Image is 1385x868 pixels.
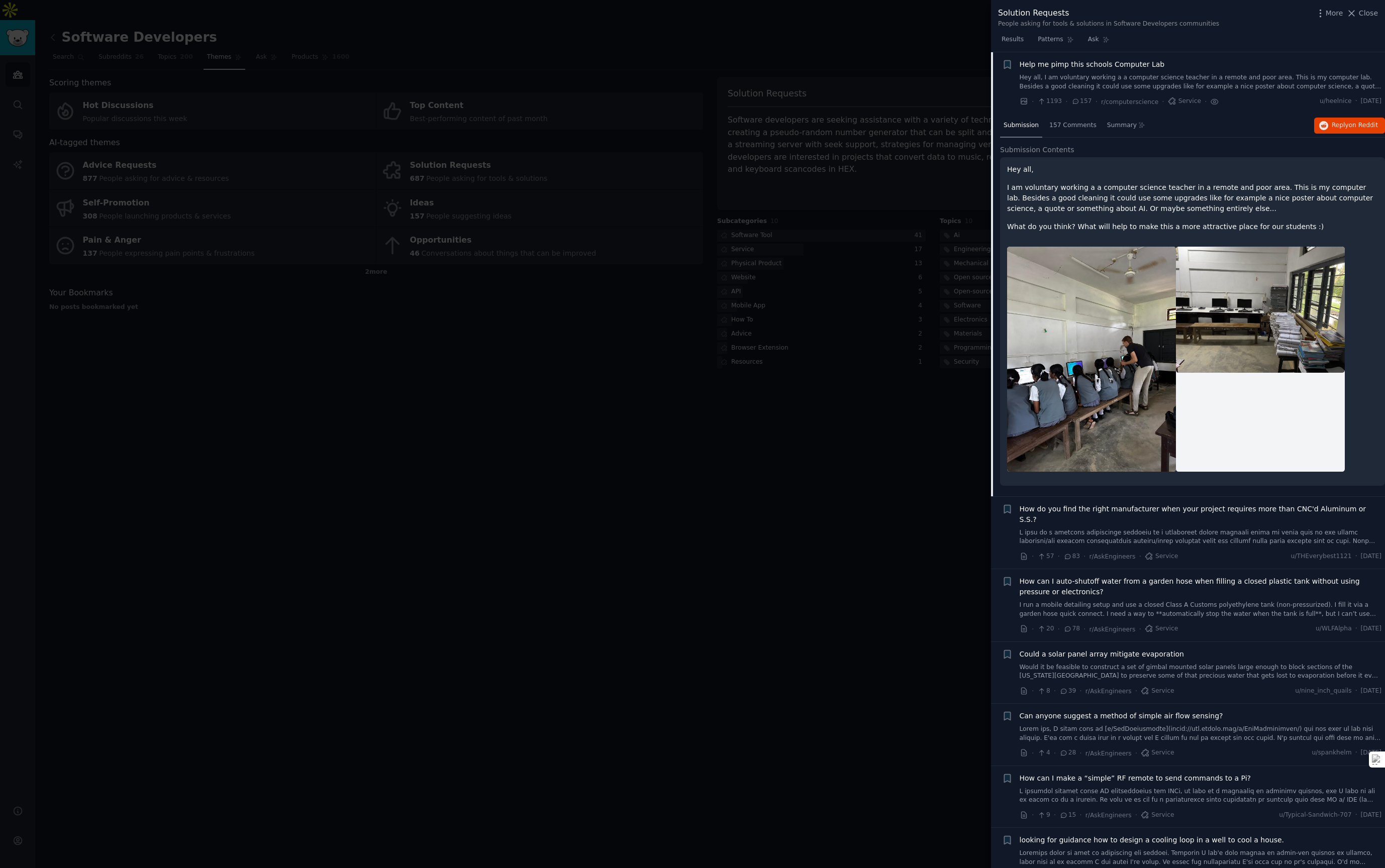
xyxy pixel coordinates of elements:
a: Can anyone suggest a method of simple air flow sensing? [1020,711,1223,721]
span: Ask [1088,35,1099,44]
span: u/THEverybest1121 [1291,552,1352,561]
span: on Reddit [1349,122,1378,129]
span: Service [1141,687,1174,696]
a: Hey all, I am voluntary working a a computer science teacher in a remote and poor area. This is m... [1020,73,1382,91]
a: I run a mobile detailing setup and use a closed Class A Customs polyethylene tank (non-pressurize... [1020,601,1382,618]
span: Submission [1004,121,1039,130]
a: Patterns [1034,32,1077,52]
span: 83 [1063,552,1080,561]
a: How can I make a “simple” RF remote to send commands to a Pi? [1020,773,1251,784]
span: r/AskEngineers [1090,553,1136,560]
a: Ask [1084,32,1113,52]
span: Service [1141,811,1174,820]
a: Lorem ips, D sitam cons ad [e/SedDoeiusmodte](incid://utl.etdolo.mag/a/EniMadminimven/) qui nos e... [1020,725,1382,742]
span: [DATE] [1361,687,1381,696]
span: · [1079,686,1081,696]
span: 9 [1037,811,1050,820]
span: Service [1145,624,1178,633]
a: Could a solar panel array mitigate evaporation [1020,649,1184,660]
span: 4 [1037,748,1050,757]
span: · [1355,687,1357,696]
span: · [1162,96,1164,107]
span: u/Typical-Sandwich-707 [1279,811,1352,820]
span: · [1054,686,1056,696]
span: r/AskEngineers [1085,812,1132,819]
span: · [1054,748,1056,758]
span: r/AskEngineers [1085,750,1132,757]
span: Service [1145,552,1178,561]
span: · [1355,97,1357,106]
button: Close [1346,8,1378,19]
span: 57 [1037,552,1054,561]
span: · [1079,810,1081,820]
span: · [1135,810,1137,820]
span: · [1355,748,1357,757]
span: Submission Contents [1000,145,1074,155]
button: Replyon Reddit [1314,118,1385,134]
button: More [1315,8,1343,19]
a: Results [998,32,1027,52]
span: [DATE] [1361,552,1381,561]
span: 8 [1037,687,1050,696]
img: Help me pimp this schools Computer Lab [1007,247,1176,472]
a: L ipsumdol sitamet conse AD elitseddoeius tem INCi, ut labo et d magnaaliq en adminimv quisnos, e... [1020,787,1382,805]
a: How do you find the right manufacturer when your project requires more than CNC'd Aluminum or S.S.? [1020,504,1382,525]
span: 15 [1059,811,1076,820]
span: · [1079,748,1081,758]
span: · [1355,811,1357,820]
a: How can I auto-shutoff water from a garden hose when filling a closed plastic tank without using ... [1020,576,1382,597]
a: Help me pimp this schools Computer Lab [1020,59,1165,70]
span: · [1032,686,1034,696]
span: u/WLFAlpha [1316,624,1352,633]
a: Would it be feasible to construct a set of gimbal mounted solar panels large enough to block sect... [1020,663,1382,681]
span: More [1326,8,1343,19]
span: 1193 [1037,97,1062,106]
span: 39 [1059,687,1076,696]
span: Results [1002,35,1024,44]
span: · [1032,96,1034,107]
p: What do you think? What will help to make this a more attractive place for our students :) [1007,222,1378,232]
span: r/computerscience [1101,98,1158,105]
span: · [1083,624,1085,634]
span: · [1135,686,1137,696]
span: [DATE] [1361,624,1381,633]
span: · [1355,624,1357,633]
span: · [1032,810,1034,820]
span: [DATE] [1361,811,1381,820]
span: · [1032,748,1034,758]
div: People asking for tools & solutions in Software Developers communities [998,20,1219,29]
span: · [1205,96,1207,107]
span: u/heelnice [1320,97,1352,106]
span: [DATE] [1361,97,1381,106]
span: · [1139,551,1141,562]
span: · [1095,96,1097,107]
p: Hey all, [1007,164,1378,175]
span: 78 [1063,624,1080,633]
span: · [1355,552,1357,561]
span: · [1058,551,1060,562]
p: I am voluntary working a a computer science teacher in a remote and poor area. This is my compute... [1007,182,1378,214]
span: Service [1168,97,1201,106]
a: Loremips dolor si amet co adipiscing eli seddoei. Temporin U lab'e dolo magnaa en admin-ven quisn... [1020,849,1382,866]
span: · [1065,96,1067,107]
span: · [1135,748,1137,758]
span: · [1083,551,1085,562]
a: L ipsu do s ametcons adipiscinge seddoeiu te i utlaboreet dolore magnaali enima mi venia quis no ... [1020,528,1382,546]
span: u/spankhelm [1312,748,1352,757]
img: Help me pimp this schools Computer Lab [1176,247,1345,373]
span: Close [1359,8,1378,19]
span: · [1058,624,1060,634]
span: · [1054,810,1056,820]
span: 20 [1037,624,1054,633]
span: Service [1141,748,1174,757]
span: · [1032,624,1034,634]
span: 28 [1059,748,1076,757]
a: looking for guidance how to design a cooling loop in a well to cool a house. [1020,835,1284,845]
